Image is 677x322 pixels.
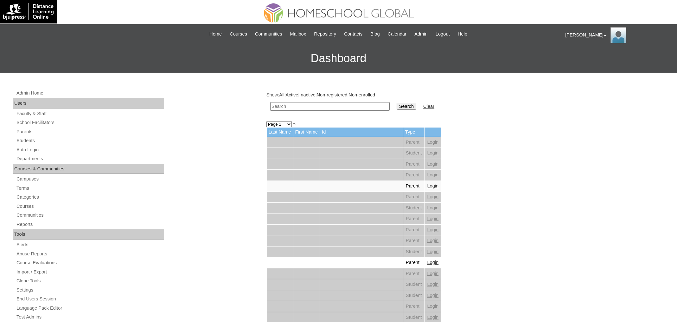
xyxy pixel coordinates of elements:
[16,304,164,312] a: Language Pack Editor
[403,225,425,235] td: Parent
[341,30,366,38] a: Contacts
[13,98,164,108] div: Users
[411,30,431,38] a: Admin
[427,304,438,309] a: Login
[252,30,285,38] a: Communities
[610,27,626,43] img: Ariane Ebuen
[403,192,425,202] td: Parent
[3,44,674,73] h3: Dashboard
[227,30,250,38] a: Courses
[16,137,164,145] a: Students
[403,301,425,312] td: Parent
[320,128,403,137] td: Id
[427,227,438,232] a: Login
[16,175,164,183] a: Campuses
[314,30,336,38] span: Repository
[3,3,54,20] img: logo-white.png
[266,92,580,114] div: Show: | | | |
[344,30,362,38] span: Contacts
[16,89,164,97] a: Admin Home
[290,30,306,38] span: Mailbox
[403,203,425,214] td: Student
[403,181,425,192] td: Parent
[427,282,438,287] a: Login
[311,30,339,38] a: Repository
[279,92,284,97] a: All
[427,183,438,188] a: Login
[230,30,247,38] span: Courses
[455,30,470,38] a: Help
[403,279,425,290] td: Student
[427,150,438,155] a: Login
[16,110,164,118] a: Faculty & Staff
[403,137,425,148] td: Parent
[403,246,425,257] td: Student
[403,214,425,224] td: Parent
[293,122,296,127] a: »
[16,220,164,228] a: Reports
[287,30,310,38] a: Mailbox
[403,235,425,246] td: Parent
[397,103,416,110] input: Search
[16,250,164,258] a: Abuse Reports
[403,290,425,301] td: Student
[414,30,428,38] span: Admin
[427,260,438,265] a: Login
[16,286,164,294] a: Settings
[367,30,383,38] a: Blog
[285,92,298,97] a: Active
[403,257,425,268] td: Parent
[16,155,164,163] a: Departments
[16,259,164,267] a: Course Evaluations
[16,277,164,285] a: Clone Tools
[348,92,375,97] a: Non-enrolled
[16,119,164,127] a: School Facilitators
[16,211,164,219] a: Communities
[267,128,293,137] td: Last Name
[436,30,450,38] span: Logout
[427,249,438,254] a: Login
[13,229,164,240] div: Tools
[16,184,164,192] a: Terms
[16,241,164,249] a: Alerts
[427,205,438,210] a: Login
[403,159,425,170] td: Parent
[270,102,390,111] input: Search
[385,30,410,38] a: Calendar
[16,146,164,154] a: Auto Login
[427,238,438,243] a: Login
[427,140,438,145] a: Login
[317,92,348,97] a: Non-registered
[427,315,438,320] a: Login
[299,92,316,97] a: Inactive
[293,128,320,137] td: First Name
[427,216,438,221] a: Login
[388,30,406,38] span: Calendar
[370,30,380,38] span: Blog
[423,104,434,109] a: Clear
[565,27,671,43] div: [PERSON_NAME]
[16,268,164,276] a: Import / Export
[432,30,453,38] a: Logout
[13,164,164,174] div: Courses & Communities
[403,170,425,181] td: Parent
[16,295,164,303] a: End Users Session
[255,30,282,38] span: Communities
[427,293,438,298] a: Login
[458,30,467,38] span: Help
[16,128,164,136] a: Parents
[427,194,438,199] a: Login
[16,193,164,201] a: Categories
[206,30,225,38] a: Home
[16,202,164,210] a: Courses
[209,30,222,38] span: Home
[16,313,164,321] a: Test Admins
[403,128,425,137] td: Type
[427,161,438,167] a: Login
[403,148,425,159] td: Student
[403,268,425,279] td: Parent
[427,271,438,276] a: Login
[427,172,438,177] a: Login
